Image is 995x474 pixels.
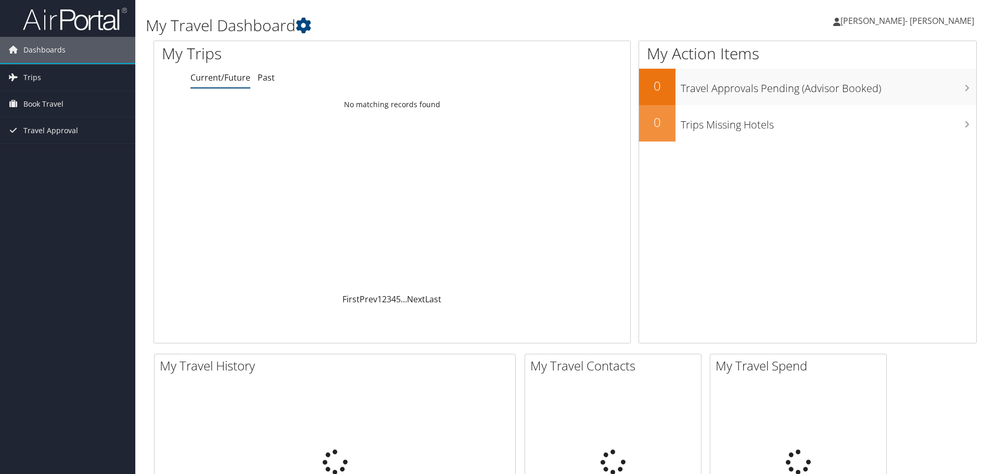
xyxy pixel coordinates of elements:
a: 3 [387,293,391,305]
a: 1 [377,293,382,305]
a: 2 [382,293,387,305]
a: Prev [360,293,377,305]
h1: My Action Items [639,43,976,65]
a: 0Travel Approvals Pending (Advisor Booked) [639,69,976,105]
span: … [401,293,407,305]
span: Travel Approval [23,118,78,144]
h2: My Travel History [160,357,515,375]
a: 4 [391,293,396,305]
span: Dashboards [23,37,66,63]
a: [PERSON_NAME]- [PERSON_NAME] [833,5,985,36]
h3: Trips Missing Hotels [681,112,976,132]
a: First [342,293,360,305]
a: Next [407,293,425,305]
h2: 0 [639,113,675,131]
a: Current/Future [190,72,250,83]
span: Trips [23,65,41,91]
span: [PERSON_NAME]- [PERSON_NAME] [840,15,974,27]
a: Past [258,72,275,83]
a: 0Trips Missing Hotels [639,105,976,142]
h2: 0 [639,77,675,95]
h1: My Trips [162,43,424,65]
td: No matching records found [154,95,630,114]
h1: My Travel Dashboard [146,15,705,36]
img: airportal-logo.png [23,7,127,31]
a: Last [425,293,441,305]
h2: My Travel Contacts [530,357,701,375]
h2: My Travel Spend [716,357,886,375]
span: Book Travel [23,91,63,117]
h3: Travel Approvals Pending (Advisor Booked) [681,76,976,96]
a: 5 [396,293,401,305]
